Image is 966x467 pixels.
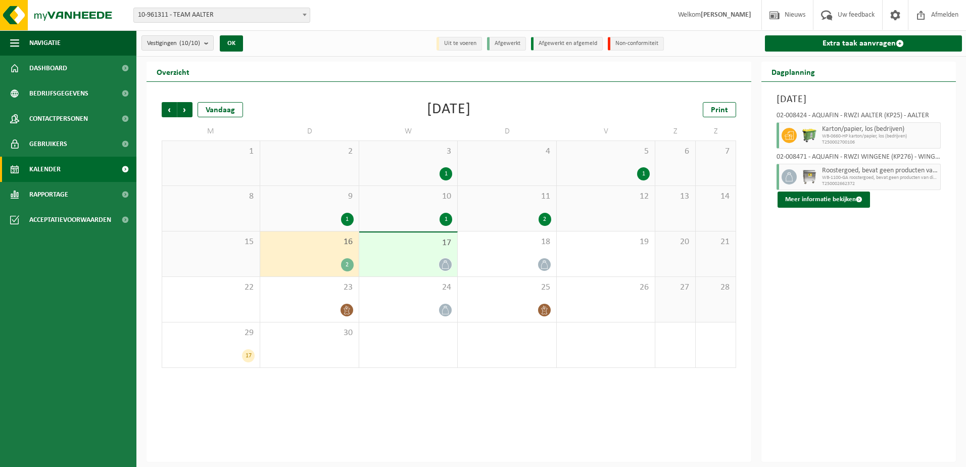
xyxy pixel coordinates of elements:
td: V [557,122,655,141]
span: 26 [562,282,650,293]
button: OK [220,35,243,52]
span: T250002662372 [822,181,938,187]
span: Rapportage [29,182,68,207]
span: 10 [364,191,452,202]
span: 22 [167,282,255,293]
td: W [359,122,458,141]
span: 12 [562,191,650,202]
span: 8 [167,191,255,202]
span: Dashboard [29,56,67,81]
span: Roostergoed, bevat geen producten van dierlijke oorsprong [822,167,938,175]
span: 4 [463,146,551,157]
span: Volgende [177,102,192,117]
span: 16 [265,237,353,248]
td: D [458,122,556,141]
img: WB-1100-GAL-GY-01 [802,169,817,184]
span: 21 [701,237,731,248]
span: 5 [562,146,650,157]
span: T250002700106 [822,139,938,146]
span: 19 [562,237,650,248]
span: Bedrijfsgegevens [29,81,88,106]
span: 17 [364,238,452,249]
button: Meer informatie bekijken [778,192,870,208]
a: Extra taak aanvragen [765,35,962,52]
strong: [PERSON_NAME] [701,11,751,19]
span: 23 [265,282,353,293]
span: 25 [463,282,551,293]
td: Z [696,122,736,141]
h2: Overzicht [147,62,200,81]
span: 2 [265,146,353,157]
count: (10/10) [179,40,200,46]
div: [DATE] [427,102,471,117]
li: Uit te voeren [437,37,482,51]
span: Vorige [162,102,177,117]
span: Contactpersonen [29,106,88,131]
span: 10-961311 - TEAM AALTER [134,8,310,22]
div: 2 [539,213,551,226]
span: 27 [660,282,690,293]
span: 11 [463,191,551,202]
span: 9 [265,191,353,202]
h3: [DATE] [777,92,941,107]
div: 1 [341,213,354,226]
span: Karton/papier, los (bedrijven) [822,125,938,133]
div: 1 [637,167,650,180]
span: WB-0660-HP karton/papier, los (bedrijven) [822,133,938,139]
img: WB-0660-HPE-GN-50 [802,128,817,143]
h2: Dagplanning [761,62,825,81]
span: Navigatie [29,30,61,56]
span: 3 [364,146,452,157]
span: 6 [660,146,690,157]
span: 20 [660,237,690,248]
span: 14 [701,191,731,202]
div: 02-008471 - AQUAFIN - RWZI WINGENE (KP276) - WINGENE [777,154,941,164]
span: 29 [167,328,255,339]
td: Z [655,122,696,141]
span: 30 [265,328,353,339]
div: 1 [440,167,452,180]
a: Print [703,102,736,117]
td: M [162,122,260,141]
span: 10-961311 - TEAM AALTER [133,8,310,23]
span: Kalender [29,157,61,182]
span: 18 [463,237,551,248]
span: Gebruikers [29,131,67,157]
div: Vandaag [198,102,243,117]
li: Non-conformiteit [608,37,664,51]
button: Vestigingen(10/10) [141,35,214,51]
span: 1 [167,146,255,157]
li: Afgewerkt en afgemeld [531,37,603,51]
span: Vestigingen [147,36,200,51]
span: WB-1100-GA roostergoed, bevat geen producten van dierlijke o [822,175,938,181]
div: 17 [242,349,255,362]
span: 13 [660,191,690,202]
div: 2 [341,258,354,271]
span: Print [711,106,728,114]
span: 15 [167,237,255,248]
span: Acceptatievoorwaarden [29,207,111,232]
li: Afgewerkt [487,37,526,51]
span: 24 [364,282,452,293]
div: 02-008424 - AQUAFIN - RWZI AALTER (KP25) - AALTER [777,112,941,122]
span: 28 [701,282,731,293]
div: 1 [440,213,452,226]
td: D [260,122,359,141]
span: 7 [701,146,731,157]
